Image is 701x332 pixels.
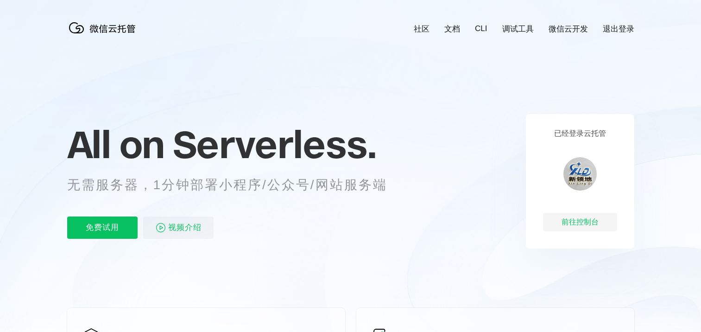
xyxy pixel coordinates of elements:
[173,121,376,167] span: Serverless.
[67,176,404,194] p: 无需服务器，1分钟部署小程序/公众号/网站服务端
[543,213,617,231] div: 前往控制台
[67,121,164,167] span: All on
[554,129,606,139] p: 已经登录云托管
[67,217,138,239] p: 免费试用
[444,24,460,34] a: 文档
[67,19,141,37] img: 微信云托管
[168,217,202,239] span: 视频介绍
[603,24,634,34] a: 退出登录
[414,24,429,34] a: 社区
[502,24,534,34] a: 调试工具
[155,222,166,233] img: video_play.svg
[67,31,141,38] a: 微信云托管
[549,24,588,34] a: 微信云开发
[475,24,487,33] a: CLI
